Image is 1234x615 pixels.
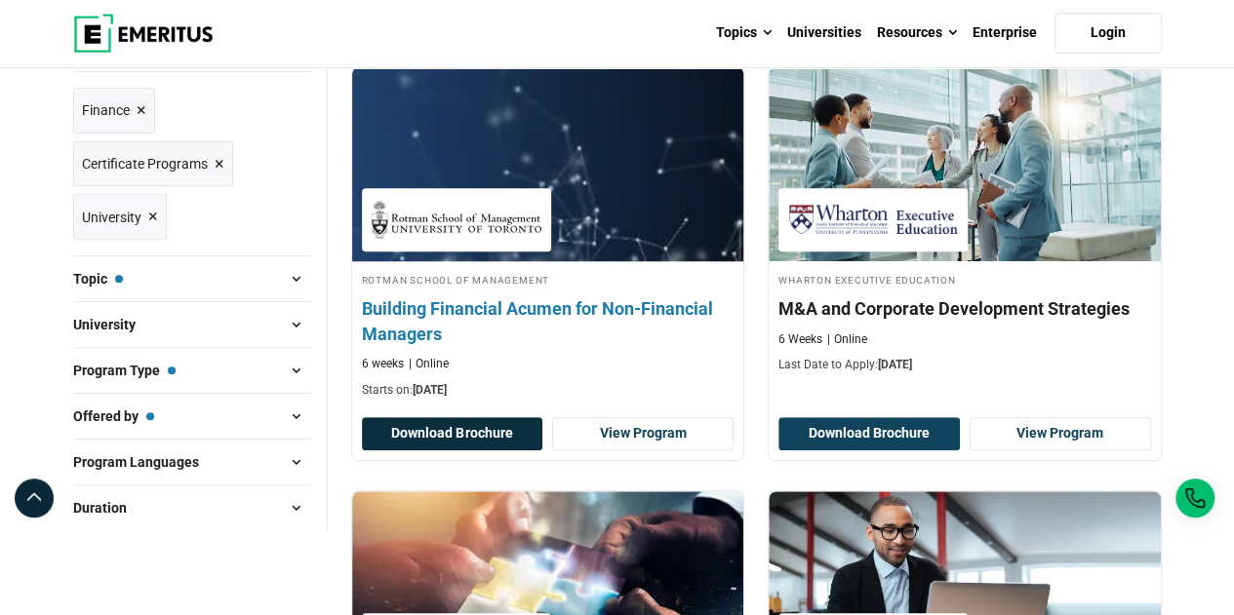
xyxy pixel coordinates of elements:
p: 6 Weeks [778,331,822,348]
button: Program Languages [73,447,311,477]
span: Offered by [73,405,154,427]
a: Finance Course by Wharton Executive Education - August 28, 2025 Wharton Executive Education Whart... [769,66,1161,384]
h4: Rotman School of Management [362,271,735,288]
button: Offered by [73,402,311,431]
button: Program Type [73,356,311,385]
a: Finance Course by Rotman School of Management - August 28, 2025 Rotman School of Management Rotma... [352,66,744,408]
p: Online [409,356,449,372]
a: University × [73,194,167,240]
h4: M&A and Corporate Development Strategies [778,296,1151,321]
a: View Program [970,417,1151,450]
span: Finance [82,99,130,121]
p: 6 weeks [362,356,404,372]
button: University [73,310,311,339]
span: Program Languages [73,451,215,473]
a: View Program [552,417,734,450]
img: M&A and Corporate Development Strategies | Online Finance Course [769,66,1161,261]
a: Finance × [73,88,155,134]
span: × [137,96,146,125]
span: × [148,203,158,231]
button: Topic [73,264,311,293]
h4: Building Financial Acumen for Non-Financial Managers [362,296,735,345]
span: Topic [73,268,123,289]
p: Last Date to Apply: [778,357,1151,373]
span: University [82,207,141,228]
span: Duration [73,497,142,519]
img: Wharton Executive Education [788,198,958,242]
span: × [215,150,224,178]
span: University [73,314,151,335]
span: [DATE] [878,358,912,371]
h4: Wharton Executive Education [778,271,1151,288]
button: Download Brochure [778,417,960,450]
button: Download Brochure [362,417,543,450]
span: Certificate Programs [82,153,208,174]
a: Certificate Programs × [73,141,233,187]
p: Online [827,331,867,348]
img: Rotman School of Management [372,198,541,242]
a: Login [1055,13,1162,54]
span: Program Type [73,360,176,381]
button: Duration [73,493,311,522]
p: Starts on: [362,382,735,399]
img: Building Financial Acumen for Non-Financial Managers | Online Finance Course [332,57,763,271]
span: [DATE] [413,383,447,397]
